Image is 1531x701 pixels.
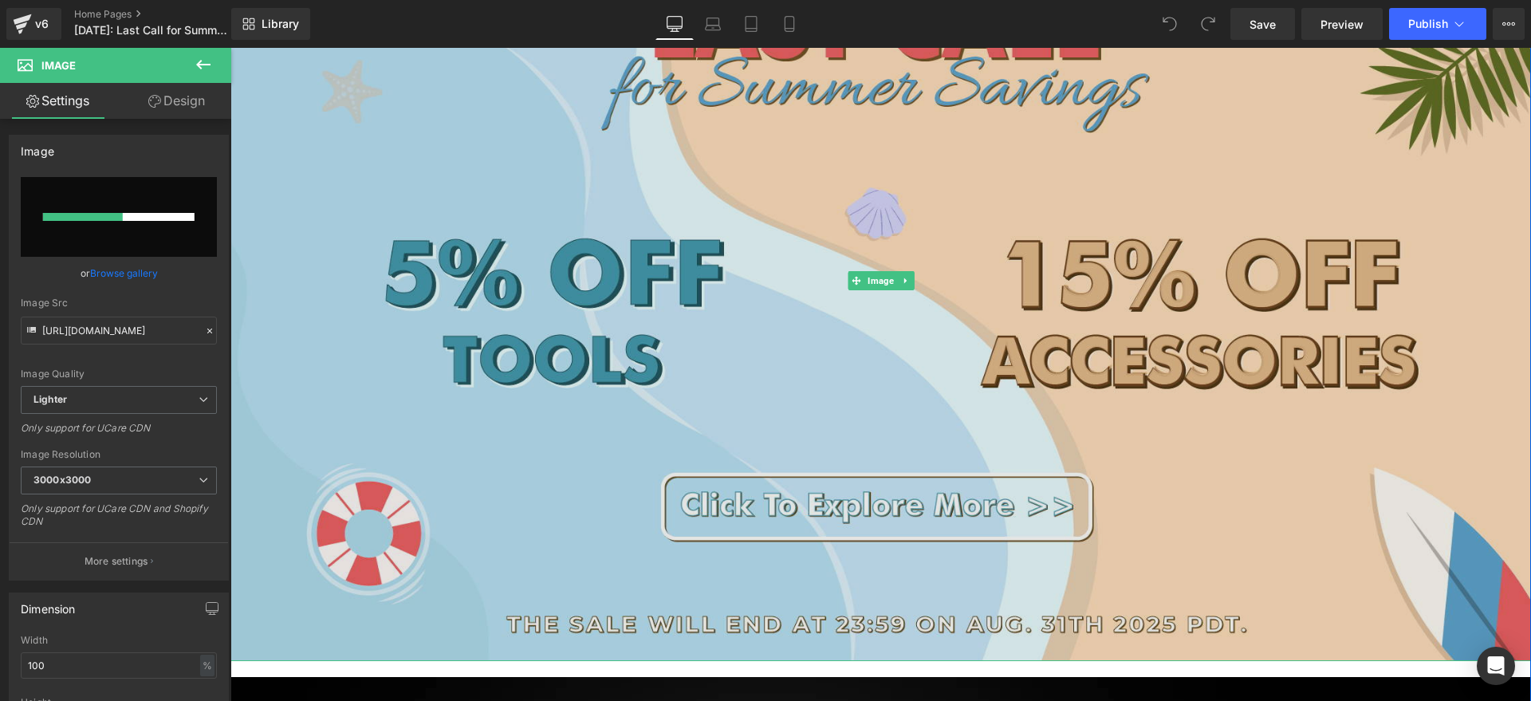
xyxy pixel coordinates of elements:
[6,8,61,40] a: v6
[74,24,227,37] span: [DATE]: Last Call for Summer Savings
[231,8,310,40] a: New Library
[21,265,217,282] div: or
[90,259,158,287] a: Browse gallery
[1154,8,1186,40] button: Undo
[667,223,683,242] a: Expand / Collapse
[21,317,217,345] input: Link
[1250,16,1276,33] span: Save
[634,223,667,242] span: Image
[21,652,217,679] input: auto
[21,368,217,380] div: Image Quality
[1389,8,1486,40] button: Publish
[732,8,770,40] a: Tablet
[21,502,217,538] div: Only support for UCare CDN and Shopify CDN
[1301,8,1383,40] a: Preview
[33,393,67,405] b: Lighter
[200,655,214,676] div: %
[1320,16,1364,33] span: Preview
[1408,18,1448,30] span: Publish
[32,14,52,34] div: v6
[655,8,694,40] a: Desktop
[770,8,809,40] a: Mobile
[21,297,217,309] div: Image Src
[694,8,732,40] a: Laptop
[119,83,234,119] a: Design
[21,635,217,646] div: Width
[1192,8,1224,40] button: Redo
[1477,647,1515,685] div: Open Intercom Messenger
[21,422,217,445] div: Only support for UCare CDN
[21,136,54,158] div: Image
[21,593,76,616] div: Dimension
[74,8,258,21] a: Home Pages
[85,554,148,569] p: More settings
[33,474,91,486] b: 3000x3000
[41,59,76,72] span: Image
[10,542,228,580] button: More settings
[1493,8,1525,40] button: More
[262,17,299,31] span: Library
[21,449,217,460] div: Image Resolution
